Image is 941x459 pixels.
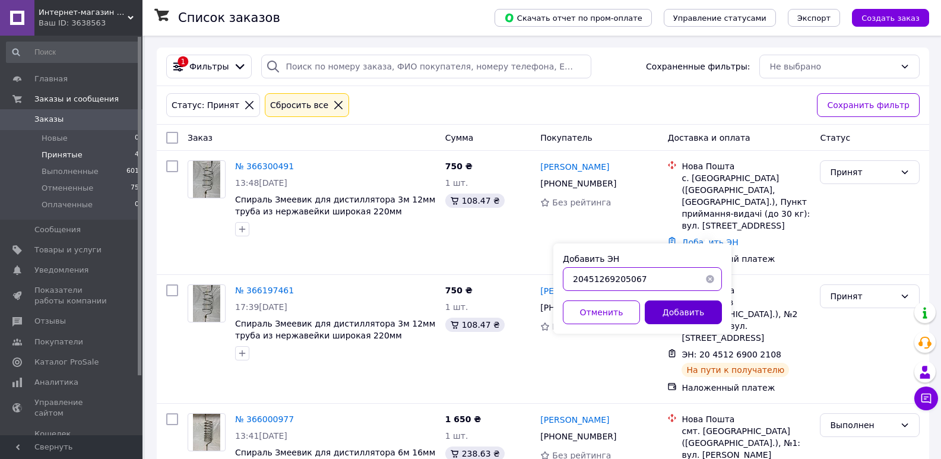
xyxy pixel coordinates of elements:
[188,160,226,198] a: Фото товару
[34,265,88,276] span: Уведомления
[563,300,640,324] button: Отменить
[830,290,895,303] div: Принят
[673,14,766,23] span: Управление статусами
[682,413,810,425] div: Нова Пошта
[682,382,810,394] div: Наложенный платеж
[39,7,128,18] span: Интернет-магазин "MARKETHOME"
[268,99,331,112] div: Сбросить все
[193,161,221,198] img: Фото товару
[682,253,810,265] div: Наложенный платеж
[34,94,119,105] span: Заказы и сообщения
[682,160,810,172] div: Нова Пошта
[445,302,468,312] span: 1 шт.
[42,133,68,144] span: Новые
[235,178,287,188] span: 13:48[DATE]
[445,431,468,441] span: 1 шт.
[169,99,242,112] div: Статус: Принят
[540,303,616,312] span: [PHONE_NUMBER]
[126,166,139,177] span: 601
[34,114,64,125] span: Заказы
[131,183,139,194] span: 75
[42,150,83,160] span: Принятые
[235,195,435,216] a: Спираль Змеевик для дистиллятора 3м 12мм труба из нержавейки широкая 220мм
[188,413,226,451] a: Фото товару
[189,61,229,72] span: Фильтры
[445,178,468,188] span: 1 шт.
[664,9,776,27] button: Управление статусами
[540,161,609,173] a: [PERSON_NAME]
[552,198,611,207] span: Без рейтинга
[788,9,840,27] button: Экспорт
[563,254,619,264] label: Добавить ЭН
[445,318,505,332] div: 108.47 ₴
[445,194,505,208] div: 108.47 ₴
[261,55,591,78] input: Поиск по номеру заказа, ФИО покупателя, номеру телефона, Email, номеру накладной
[540,414,609,426] a: [PERSON_NAME]
[645,300,722,324] button: Добавить
[34,285,110,306] span: Показатели работы компании
[34,397,110,419] span: Управление сайтом
[682,172,810,232] div: с. [GEOGRAPHIC_DATA] ([GEOGRAPHIC_DATA], [GEOGRAPHIC_DATA].), Пункт приймання-видачі (до 30 кг): ...
[682,284,810,296] div: Нова Пошта
[445,162,473,171] span: 750 ₴
[914,387,938,410] button: Чат с покупателем
[698,267,722,291] button: Очистить
[34,357,99,368] span: Каталог ProSale
[445,133,474,143] span: Сумма
[6,42,140,63] input: Поиск
[34,245,102,255] span: Товары и услуги
[817,93,920,117] button: Сохранить фильтр
[34,337,83,347] span: Покупатели
[42,166,99,177] span: Выполненные
[135,150,139,160] span: 4
[820,133,850,143] span: Статус
[42,183,93,194] span: Отмененные
[445,414,481,424] span: 1 650 ₴
[861,14,920,23] span: Создать заказ
[235,431,287,441] span: 13:41[DATE]
[830,419,895,432] div: Выполнен
[34,429,110,450] span: Кошелек компании
[235,319,435,340] a: Спираль Змеевик для дистиллятора 3м 12мм труба из нержавейки широкая 220мм
[135,200,139,210] span: 0
[34,377,78,388] span: Аналитика
[646,61,750,72] span: Сохраненные фильтры:
[495,9,652,27] button: Скачать отчет по пром-оплате
[540,179,616,188] span: [PHONE_NUMBER]
[42,200,93,210] span: Оплаченные
[682,350,781,359] span: ЭН: 20 4512 6900 2108
[188,284,226,322] a: Фото товару
[540,285,609,297] a: [PERSON_NAME]
[193,414,221,451] img: Фото товару
[552,322,611,331] span: Без рейтинга
[193,285,221,322] img: Фото товару
[504,12,642,23] span: Скачать отчет по пром-оплате
[34,74,68,84] span: Главная
[682,238,738,247] a: Добавить ЭН
[235,162,294,171] a: № 366300491
[235,302,287,312] span: 17:39[DATE]
[682,296,810,344] div: м. Богуслав ([GEOGRAPHIC_DATA].), №2 (до 30 кг): вул. [STREET_ADDRESS]
[178,11,280,25] h1: Список заказов
[830,166,895,179] div: Принят
[135,133,139,144] span: 0
[540,133,593,143] span: Покупатель
[34,224,81,235] span: Сообщения
[852,9,929,27] button: Создать заказ
[797,14,831,23] span: Экспорт
[235,286,294,295] a: № 366197461
[667,133,750,143] span: Доставка и оплата
[445,286,473,295] span: 750 ₴
[540,432,616,441] span: [PHONE_NUMBER]
[682,363,789,377] div: На пути к получателю
[34,316,66,327] span: Отзывы
[39,18,142,29] div: Ваш ID: 3638563
[188,133,213,143] span: Заказ
[235,414,294,424] a: № 366000977
[769,60,895,73] div: Не выбрано
[840,12,929,22] a: Создать заказ
[827,99,910,112] span: Сохранить фильтр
